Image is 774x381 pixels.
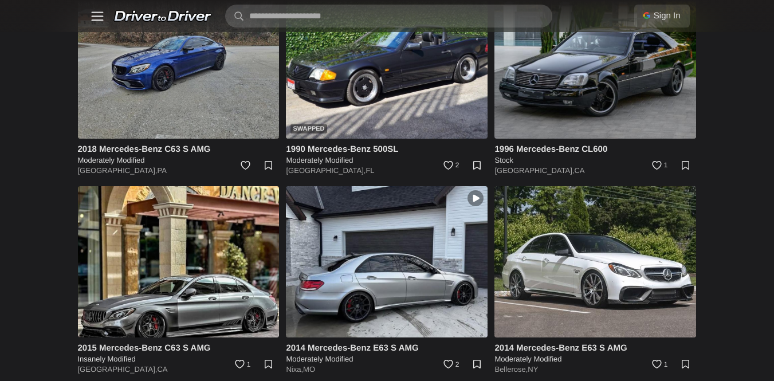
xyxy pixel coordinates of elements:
h5: Moderately Modified [494,354,696,364]
a: 2 [437,354,462,379]
a: 1 [229,354,254,379]
h5: Moderately Modified [78,155,280,166]
a: 2014 Mercedes-Benz E63 S AMG Moderately Modified [286,342,488,364]
a: Bellerose, [494,365,528,374]
a: CA [574,166,584,175]
a: PA [157,166,166,175]
h5: Moderately Modified [286,155,488,166]
a: NY [528,365,538,374]
a: 2015 Mercedes-Benz C63 S AMG Insanely Modified [78,342,280,364]
a: FL [366,166,374,175]
a: [GEOGRAPHIC_DATA], [494,166,574,175]
h4: 1990 Mercedes-Benz 500SL [286,143,488,155]
h4: 2014 Mercedes-Benz E63 S AMG [286,342,488,354]
h4: 2018 Mercedes-Benz C63 S AMG [78,143,280,155]
h5: Stock [494,155,696,166]
a: [GEOGRAPHIC_DATA], [78,166,158,175]
h5: Insanely Modified [78,354,280,364]
a: MO [303,365,315,374]
a: Sign In [634,5,690,28]
a: 1 [646,354,671,379]
a: [GEOGRAPHIC_DATA], [286,166,366,175]
img: 2014 Mercedes-Benz E63 S AMG for sale [494,186,696,337]
a: 2014 Mercedes-Benz E63 S AMG Moderately Modified [494,342,696,364]
img: 2015 Mercedes-Benz C63 S AMG for sale [78,186,280,337]
h4: 1996 Mercedes-Benz CL600 [494,143,696,155]
a: 1996 Mercedes-Benz CL600 Stock [494,143,696,166]
h4: 2014 Mercedes-Benz E63 S AMG [494,342,696,354]
h4: 2015 Mercedes-Benz C63 S AMG [78,342,280,354]
a: [GEOGRAPHIC_DATA], [78,365,158,374]
a: 2018 Mercedes-Benz C63 S AMG Moderately Modified [78,143,280,166]
div: Swapped [290,124,327,133]
h5: Moderately Modified [286,354,488,364]
a: CA [157,365,167,374]
a: 1990 Mercedes-Benz 500SL Moderately Modified [286,143,488,166]
a: 2 [437,155,462,180]
a: Nixa, [286,365,303,374]
a: 1 [646,155,671,180]
img: 2014 Mercedes-Benz E63 S AMG for sale [286,186,488,337]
